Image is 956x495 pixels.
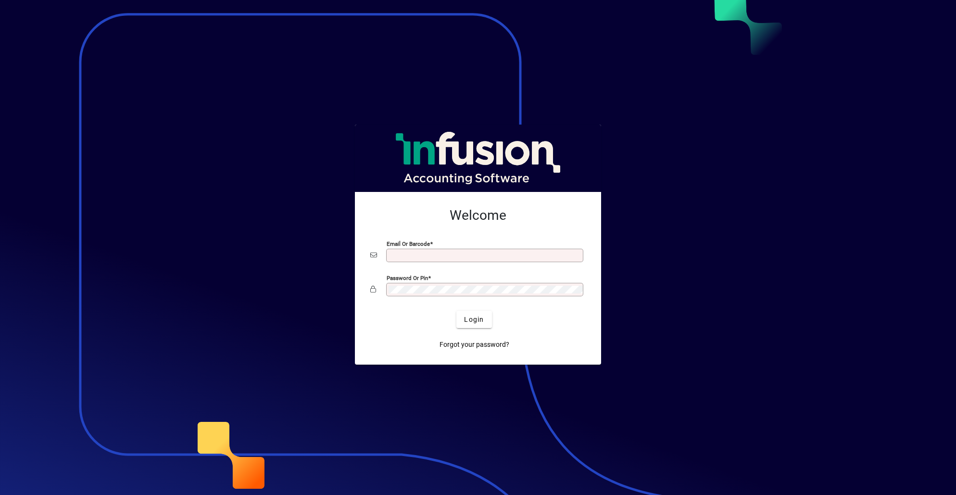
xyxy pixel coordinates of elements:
[387,275,428,281] mat-label: Password or Pin
[456,311,491,328] button: Login
[387,241,430,247] mat-label: Email or Barcode
[436,336,513,353] a: Forgot your password?
[440,340,509,350] span: Forgot your password?
[464,315,484,325] span: Login
[370,207,586,224] h2: Welcome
